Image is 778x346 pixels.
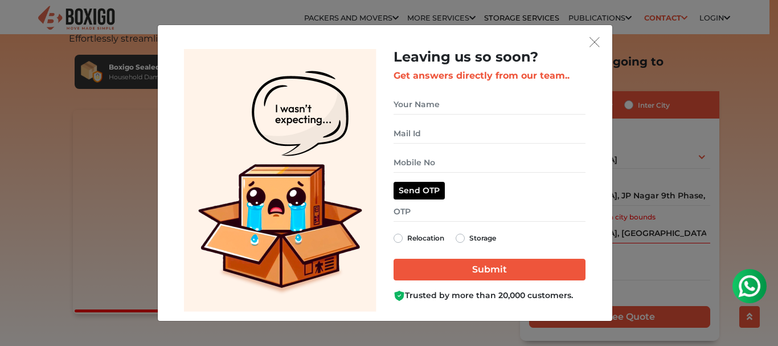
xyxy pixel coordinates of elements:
input: Mail Id [394,124,585,144]
img: Lead Welcome Image [184,49,376,312]
input: Your Name [394,95,585,115]
label: Storage [469,231,496,245]
label: Relocation [407,231,444,245]
img: whatsapp-icon.svg [11,11,34,34]
img: Boxigo Customer Shield [394,290,405,302]
button: Send OTP [394,182,445,200]
img: exit [589,37,600,47]
input: Submit [394,259,585,280]
input: OTP [394,202,585,222]
div: Trusted by more than 20,000 customers. [394,290,585,302]
input: Mobile No [394,153,585,173]
h2: Leaving us so soon? [394,49,585,66]
h3: Get answers directly from our team.. [394,70,585,81]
